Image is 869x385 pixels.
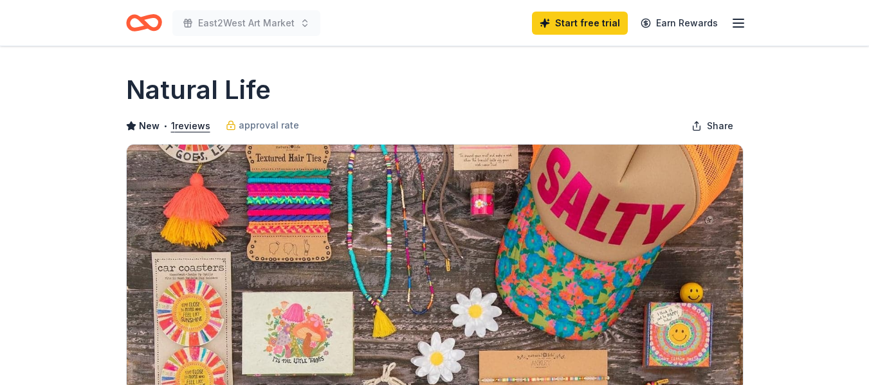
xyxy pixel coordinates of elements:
span: • [163,121,167,131]
button: Share [681,113,744,139]
button: 1reviews [171,118,210,134]
button: East2West Art Market [172,10,320,36]
span: New [139,118,160,134]
a: Earn Rewards [633,12,726,35]
a: approval rate [226,118,299,133]
a: Home [126,8,162,38]
span: Share [707,118,733,134]
a: Start free trial [532,12,628,35]
span: East2West Art Market [198,15,295,31]
span: approval rate [239,118,299,133]
h1: Natural Life [126,72,271,108]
